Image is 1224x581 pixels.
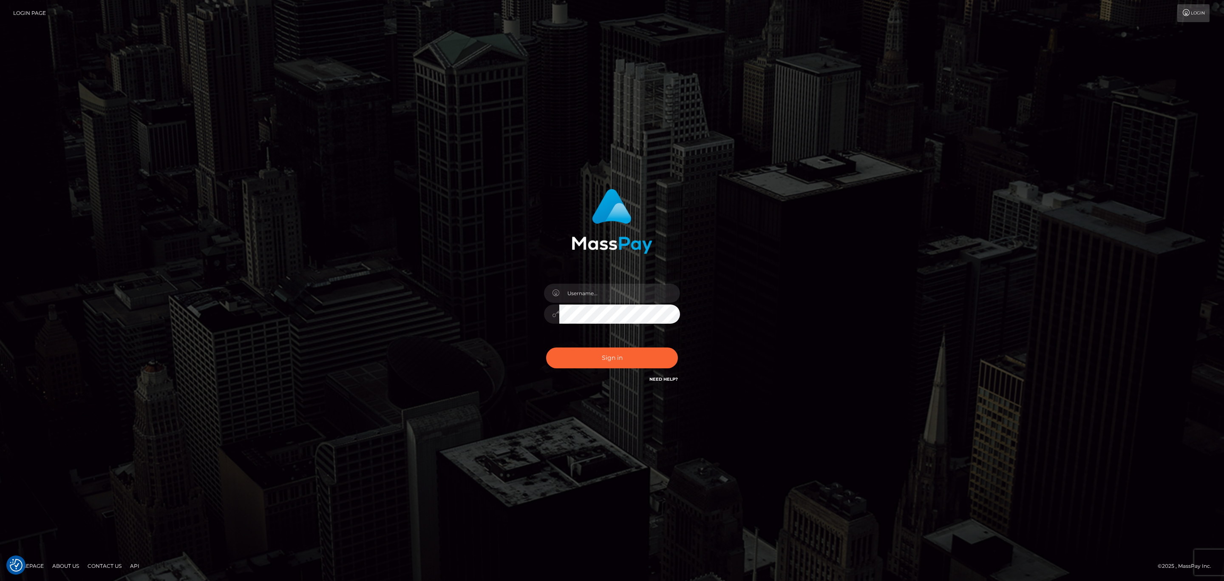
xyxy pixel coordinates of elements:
[1158,561,1218,571] div: © 2025 , MassPay Inc.
[559,284,680,303] input: Username...
[9,559,47,572] a: Homepage
[49,559,82,572] a: About Us
[1177,4,1210,22] a: Login
[10,559,23,572] img: Revisit consent button
[13,4,46,22] a: Login Page
[546,347,678,368] button: Sign in
[127,559,143,572] a: API
[84,559,125,572] a: Contact Us
[649,376,678,382] a: Need Help?
[572,189,652,254] img: MassPay Login
[10,559,23,572] button: Consent Preferences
